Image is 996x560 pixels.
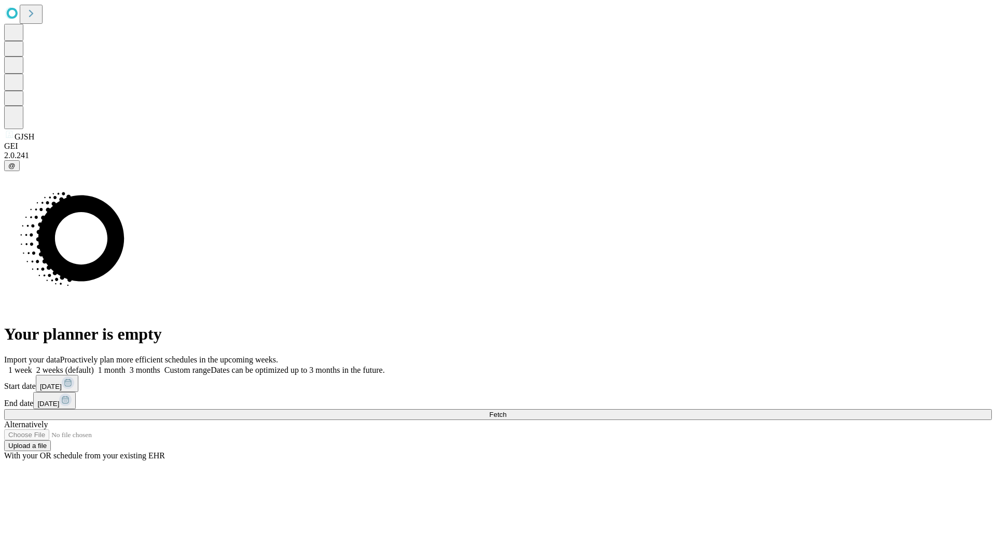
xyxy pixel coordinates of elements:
div: 2.0.241 [4,151,992,160]
span: @ [8,162,16,170]
span: 3 months [130,366,160,374]
span: With your OR schedule from your existing EHR [4,451,165,460]
button: Upload a file [4,440,51,451]
div: End date [4,392,992,409]
span: 2 weeks (default) [36,366,94,374]
span: Proactively plan more efficient schedules in the upcoming weeks. [60,355,278,364]
span: [DATE] [37,400,59,408]
button: [DATE] [33,392,76,409]
span: GJSH [15,132,34,141]
span: [DATE] [40,383,62,390]
div: GEI [4,142,992,151]
div: Start date [4,375,992,392]
span: Alternatively [4,420,48,429]
span: Custom range [164,366,211,374]
span: 1 month [98,366,126,374]
button: @ [4,160,20,171]
span: Dates can be optimized up to 3 months in the future. [211,366,384,374]
h1: Your planner is empty [4,325,992,344]
span: Import your data [4,355,60,364]
span: Fetch [489,411,506,418]
button: Fetch [4,409,992,420]
span: 1 week [8,366,32,374]
button: [DATE] [36,375,78,392]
